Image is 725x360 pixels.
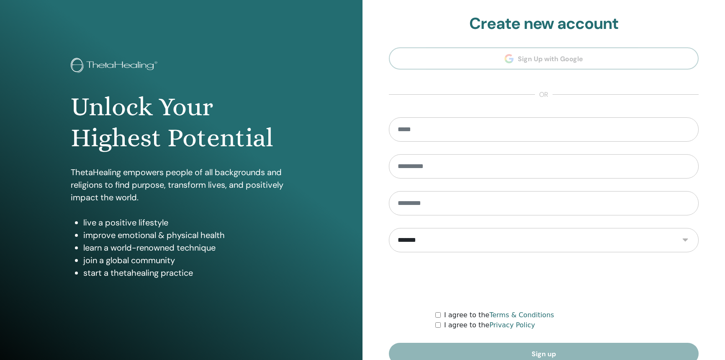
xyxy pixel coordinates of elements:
[444,320,535,330] label: I agree to the
[489,321,535,329] a: Privacy Policy
[480,265,607,298] iframe: reCAPTCHA
[389,14,699,34] h2: Create new account
[71,166,291,204] p: ThetaHealing empowers people of all backgrounds and religions to find purpose, transform lives, a...
[83,241,291,254] li: learn a world-renowned technique
[83,216,291,229] li: live a positive lifestyle
[83,254,291,267] li: join a global community
[83,267,291,279] li: start a thetahealing practice
[71,91,291,154] h1: Unlock Your Highest Potential
[489,311,554,319] a: Terms & Conditions
[83,229,291,241] li: improve emotional & physical health
[444,310,554,320] label: I agree to the
[535,90,553,100] span: or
